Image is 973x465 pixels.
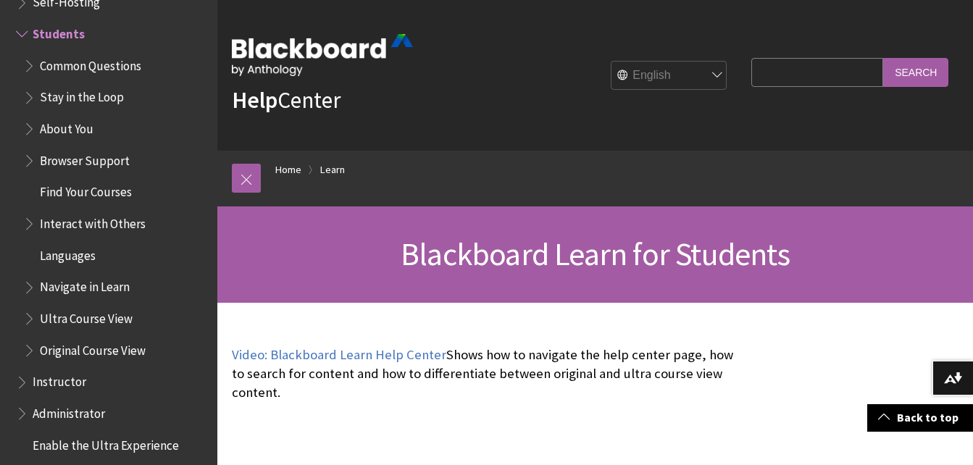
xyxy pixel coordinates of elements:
a: Home [275,161,301,179]
span: Blackboard Learn for Students [401,234,790,274]
span: Common Questions [40,54,141,73]
span: Navigate in Learn [40,275,130,295]
input: Search [883,58,948,86]
a: HelpCenter [232,85,341,114]
select: Site Language Selector [611,62,727,91]
span: Students [33,22,85,41]
span: Enable the Ultra Experience [33,433,179,453]
span: Browser Support [40,148,130,168]
p: Shows how to navigate the help center page, how to search for content and how to differentiate be... [232,345,744,403]
a: Video: Blackboard Learn Help Center [232,346,446,364]
span: Interact with Others [40,211,146,231]
span: Instructor [33,370,86,390]
img: Blackboard by Anthology [232,34,413,76]
span: Original Course View [40,338,146,358]
span: Languages [40,243,96,263]
a: Back to top [867,404,973,431]
a: Learn [320,161,345,179]
span: Stay in the Loop [40,85,124,105]
span: Ultra Course View [40,306,133,326]
span: Find Your Courses [40,180,132,200]
strong: Help [232,85,277,114]
span: About You [40,117,93,136]
span: Administrator [33,401,105,421]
